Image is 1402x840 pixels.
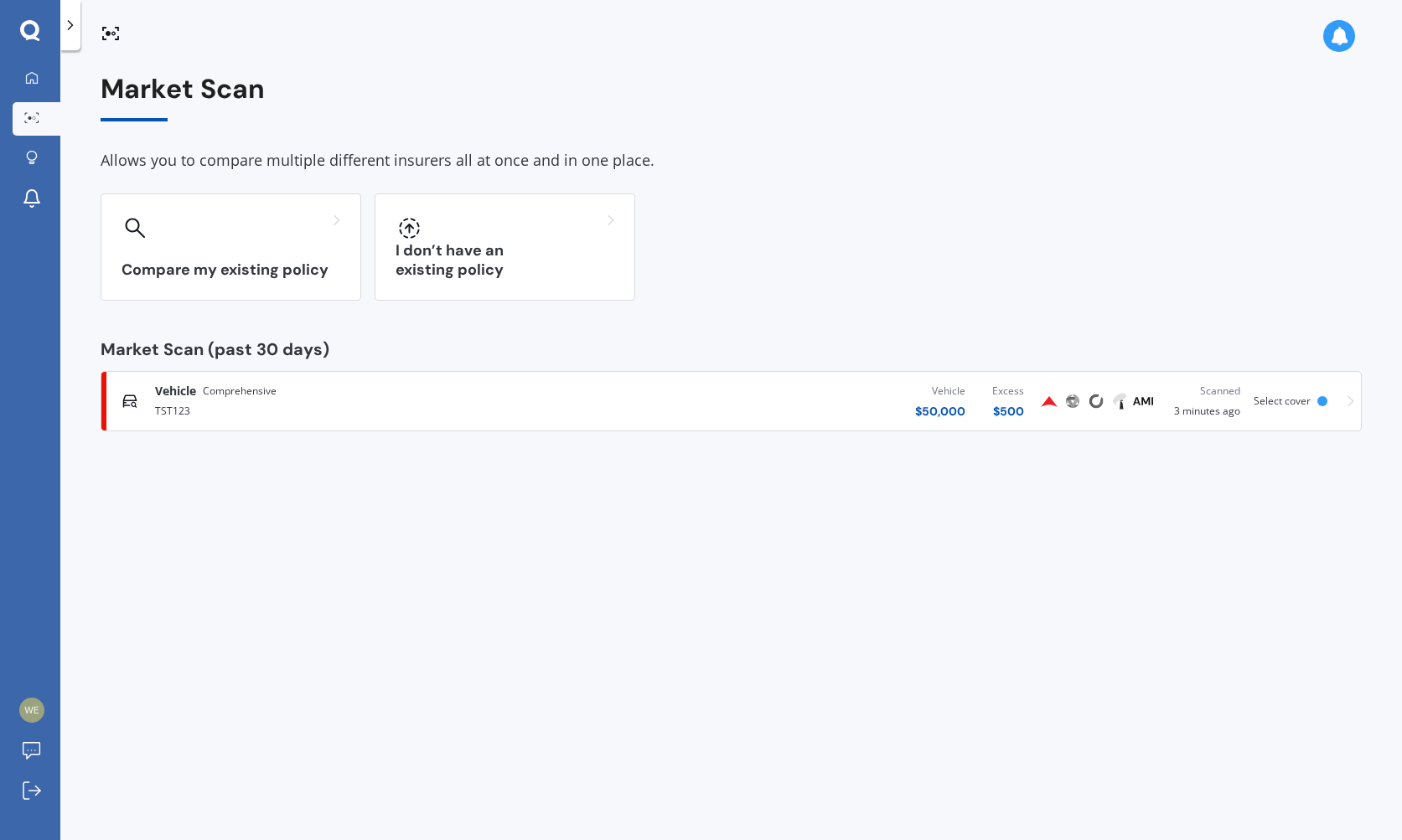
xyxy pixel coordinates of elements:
[1063,391,1083,411] img: Protecta
[1168,383,1240,420] div: 3 minutes ago
[1086,391,1106,411] img: Cove
[155,399,580,420] div: TST123
[101,341,1362,358] div: Market Scan (past 30 days)
[101,148,1362,173] div: Allows you to compare multiple different insurers all at once and in one place.
[101,371,1362,431] a: VehicleComprehensiveTST123Vehicle$50,000Excess$500ProvidentProtectaCoveTowerAMIScanned3 minutes a...
[203,383,277,399] span: Comprehensive
[1168,383,1240,399] div: Scanned
[396,241,614,280] h3: I don’t have an existing policy
[915,383,965,399] div: Vehicle
[915,403,965,420] div: $ 50,000
[122,260,340,280] h3: Compare my existing policy
[1039,391,1059,411] img: Provident
[992,403,1024,420] div: $ 500
[1133,391,1153,411] img: AMI
[992,383,1024,399] div: Excess
[155,383,196,399] span: Vehicle
[101,74,1362,121] div: Market Scan
[19,698,44,723] img: 61881fc53ae133597a6c219266d12230
[1254,394,1311,408] span: Select cover
[1110,391,1130,411] img: Tower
